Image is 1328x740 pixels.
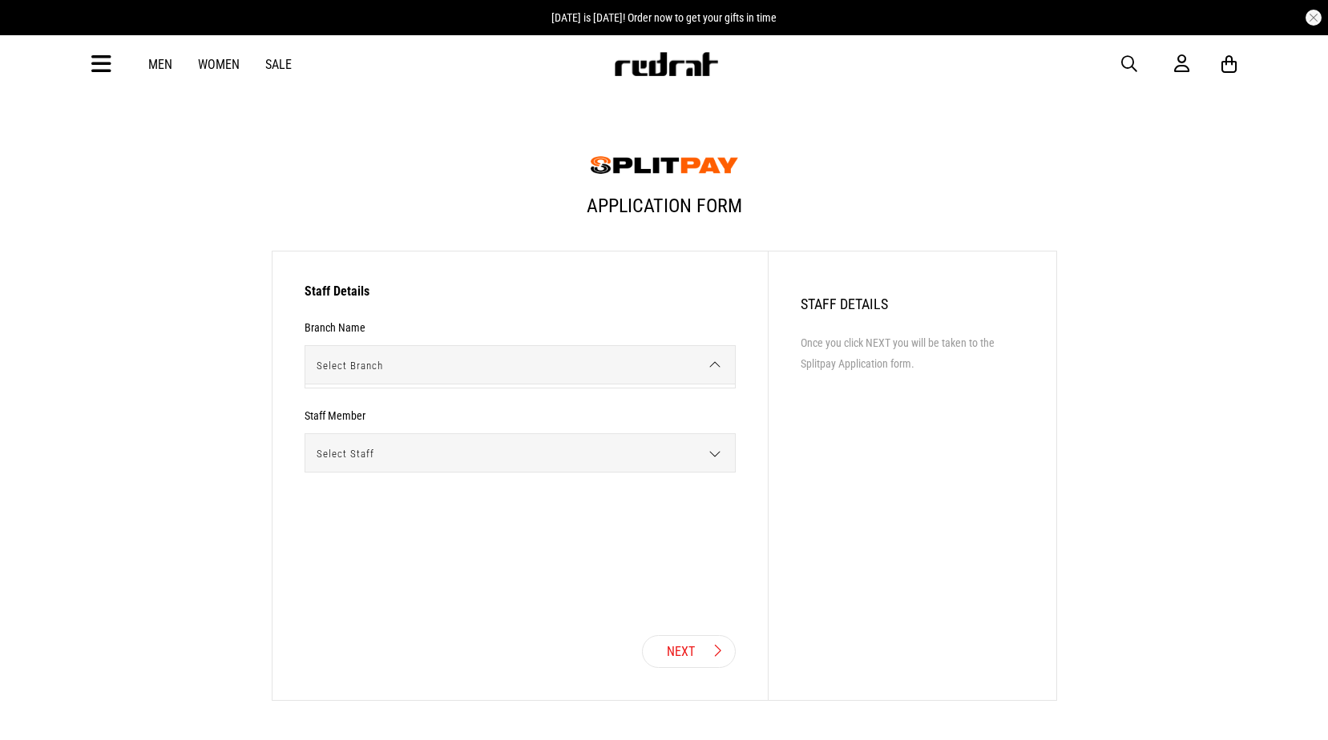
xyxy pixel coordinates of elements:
[305,384,735,413] li: [GEOGRAPHIC_DATA]
[272,182,1057,243] h1: Application Form
[551,11,777,24] span: [DATE] is [DATE]! Order now to get your gifts in time
[305,409,365,422] h3: Staff Member
[305,321,365,334] h3: Branch Name
[148,57,172,72] a: Men
[801,333,1024,373] li: Once you click NEXT you will be taken to the Splitpay Application form.
[305,346,724,385] span: Select Branch
[305,434,724,473] span: Select Staff
[305,284,736,308] h3: Staff Details
[613,52,719,76] img: Redrat logo
[801,296,1024,312] h2: Staff Details
[265,57,292,72] a: Sale
[642,635,736,668] button: Next
[198,57,240,72] a: Women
